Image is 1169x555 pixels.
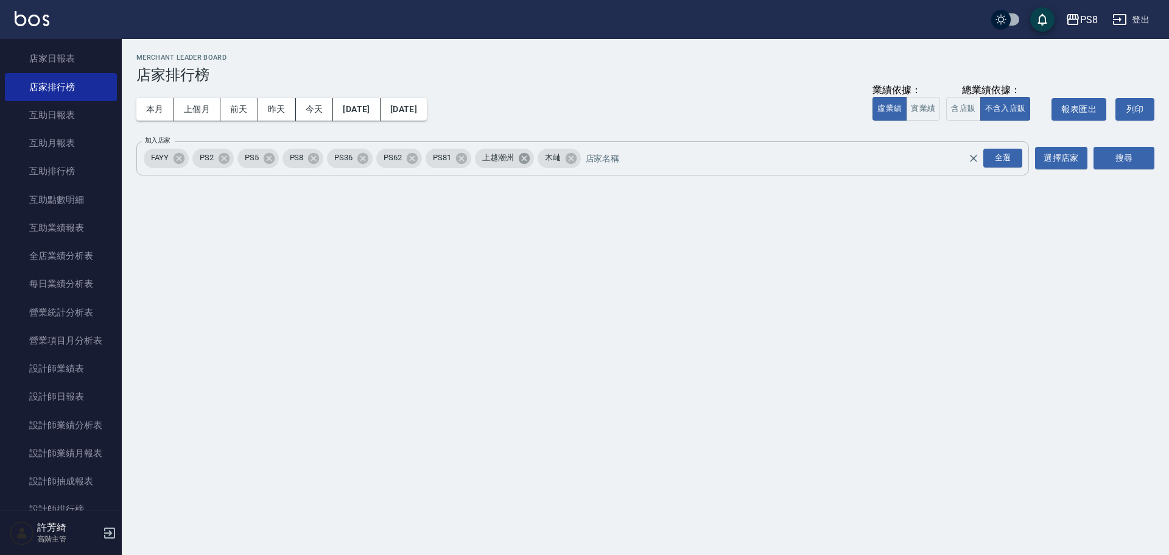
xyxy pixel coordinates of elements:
button: 今天 [296,98,334,121]
a: 營業項目月分析表 [5,327,117,355]
button: Open [981,146,1025,170]
a: 設計師日報表 [5,383,117,411]
a: 設計師業績月報表 [5,439,117,467]
button: 登出 [1108,9,1154,31]
a: 報表匯出 [1042,103,1106,115]
input: 店家名稱 [583,147,989,169]
div: 木屾 [538,149,581,168]
span: PS81 [426,152,458,164]
a: 全店業績分析表 [5,242,117,270]
a: 設計師排行榜 [5,495,117,523]
a: 互助月報表 [5,129,117,157]
div: PS81 [426,149,471,168]
img: Logo [15,11,49,26]
button: 含店販 [946,97,980,121]
a: 每日業績分析表 [5,270,117,298]
button: 前天 [220,98,258,121]
div: FAYY [144,149,189,168]
a: 互助點數明細 [5,186,117,214]
button: 虛業績 [872,97,907,121]
span: PS8 [283,152,311,164]
span: PS36 [327,152,360,164]
div: 上越潮州 [475,149,534,168]
a: 營業統計分析表 [5,299,117,327]
button: [DATE] [333,98,380,121]
div: PS2 [192,149,234,168]
a: 互助日報表 [5,101,117,129]
button: [DATE] [381,98,427,121]
button: save [1030,7,1055,32]
h3: 店家排行榜 [136,66,1154,83]
div: PS8 [283,149,324,168]
button: 選擇店家 [1035,147,1087,169]
button: PS8 [1061,7,1103,32]
button: 搜尋 [1094,147,1154,169]
h5: 許芳綺 [37,521,99,534]
button: 不含入店販 [980,97,1031,121]
span: FAYY [144,152,176,164]
a: 互助業績報表 [5,214,117,242]
div: 業績依據： [872,84,940,97]
button: Clear [965,150,982,167]
a: 設計師抽成報表 [5,467,117,495]
div: PS5 [237,149,279,168]
div: PS62 [376,149,422,168]
span: 上越潮州 [475,152,521,164]
div: 全選 [983,149,1022,168]
a: 店家日報表 [5,44,117,72]
button: 列印 [1115,98,1154,121]
button: 實業績 [906,97,940,121]
label: 加入店家 [145,136,170,145]
a: 設計師業績分析表 [5,411,117,439]
span: PS5 [237,152,266,164]
h2: Merchant Leader Board [136,54,1154,62]
a: 店家排行榜 [5,73,117,101]
button: 報表匯出 [1051,98,1106,121]
button: 上個月 [174,98,220,121]
span: PS62 [376,152,409,164]
button: 本月 [136,98,174,121]
a: 設計師業績表 [5,355,117,383]
span: PS2 [192,152,221,164]
a: 互助排行榜 [5,157,117,185]
button: 昨天 [258,98,296,121]
div: PS36 [327,149,373,168]
div: 總業績依據： [962,84,1020,97]
div: PS8 [1080,12,1098,27]
img: Person [10,521,34,545]
p: 高階主管 [37,534,99,545]
span: 木屾 [538,152,568,164]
